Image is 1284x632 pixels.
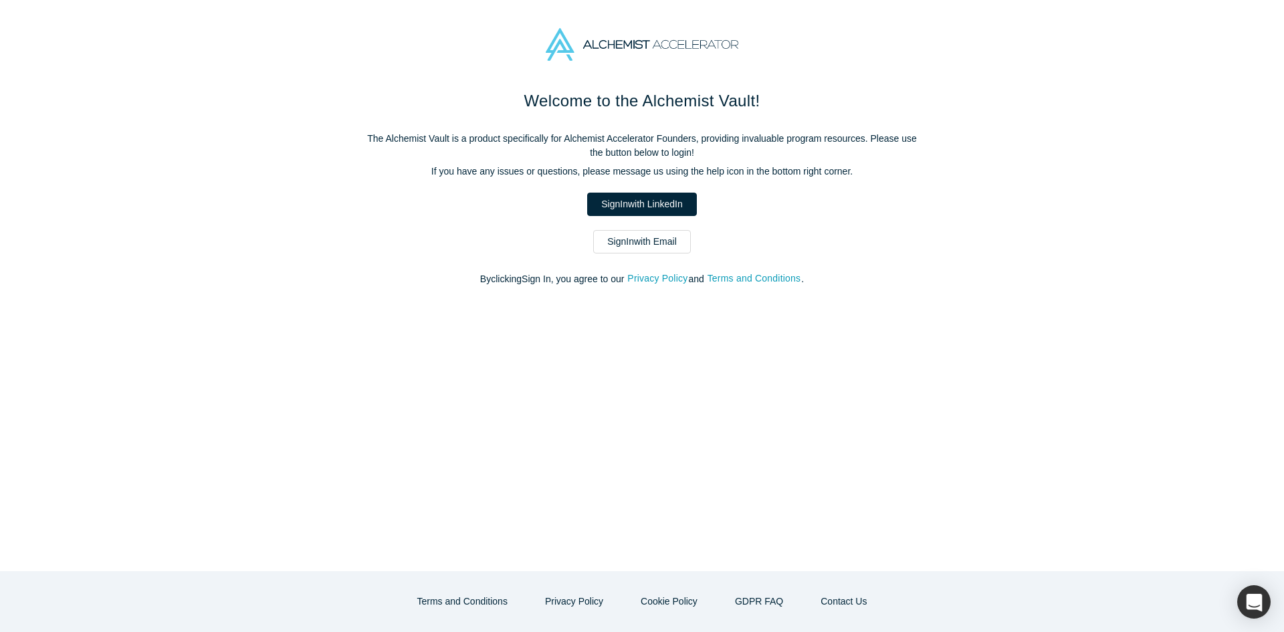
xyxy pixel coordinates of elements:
a: GDPR FAQ [721,590,797,613]
button: Cookie Policy [627,590,712,613]
a: SignInwith Email [593,230,691,253]
img: Alchemist Accelerator Logo [546,28,738,61]
button: Terms and Conditions [403,590,522,613]
a: SignInwith LinkedIn [587,193,696,216]
button: Privacy Policy [531,590,617,613]
button: Contact Us [807,590,881,613]
p: If you have any issues or questions, please message us using the help icon in the bottom right co... [361,165,923,179]
p: By clicking Sign In , you agree to our and . [361,272,923,286]
button: Privacy Policy [627,271,688,286]
h1: Welcome to the Alchemist Vault! [361,89,923,113]
button: Terms and Conditions [707,271,802,286]
p: The Alchemist Vault is a product specifically for Alchemist Accelerator Founders, providing inval... [361,132,923,160]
